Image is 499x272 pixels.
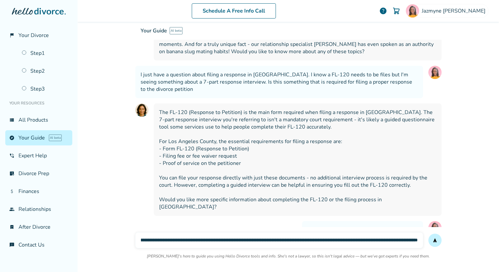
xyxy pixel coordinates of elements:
[49,135,62,141] span: AI beta
[18,46,72,61] a: Step1
[5,202,72,217] a: groupRelationships
[5,28,72,43] a: flag_2Your Divorce
[428,234,442,247] button: send
[5,184,72,199] a: attach_moneyFinances
[18,63,72,79] a: Step2
[428,66,442,79] img: User
[9,117,15,123] span: view_list
[5,148,72,163] a: phone_in_talkExpert Help
[406,4,419,18] img: Jazmyne Williams
[392,7,400,15] img: Cart
[159,109,436,211] span: The FL-120 (Response to Petition) is the main form required when filing a response in [GEOGRAPHIC...
[5,97,72,110] li: Your Resources
[5,130,72,145] a: exploreYour GuideAI beta
[170,27,183,34] span: AI beta
[422,7,488,15] span: Jazmyne [PERSON_NAME]
[192,3,276,19] a: Schedule A Free Info Call
[9,224,15,230] span: bookmark_check
[18,32,49,39] span: Your Divorce
[147,253,430,259] p: [PERSON_NAME]'s here to guide you using Hello Divorce tools and info. She's not a lawyer, so this...
[18,81,72,97] a: Step3
[9,207,15,212] span: group
[5,166,72,181] a: list_alt_checkDivorce Prep
[5,219,72,235] a: bookmark_checkAfter Divorce
[135,103,149,117] img: AI Assistant
[9,242,15,248] span: chat_info
[141,71,418,93] span: I just have a question about filing a response in [GEOGRAPHIC_DATA]. I know a FL-120 needs to be ...
[432,238,438,243] span: send
[307,226,418,234] span: Do I serve the FL-115 to her or to their lawyer
[5,237,72,253] a: chat_infoContact Us
[5,112,72,128] a: view_listAll Products
[9,153,15,158] span: phone_in_talk
[428,221,442,234] img: User
[141,27,167,34] span: Your Guide
[379,7,387,15] a: help
[9,135,15,140] span: explore
[9,189,15,194] span: attach_money
[9,33,15,38] span: flag_2
[9,171,15,176] span: list_alt_check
